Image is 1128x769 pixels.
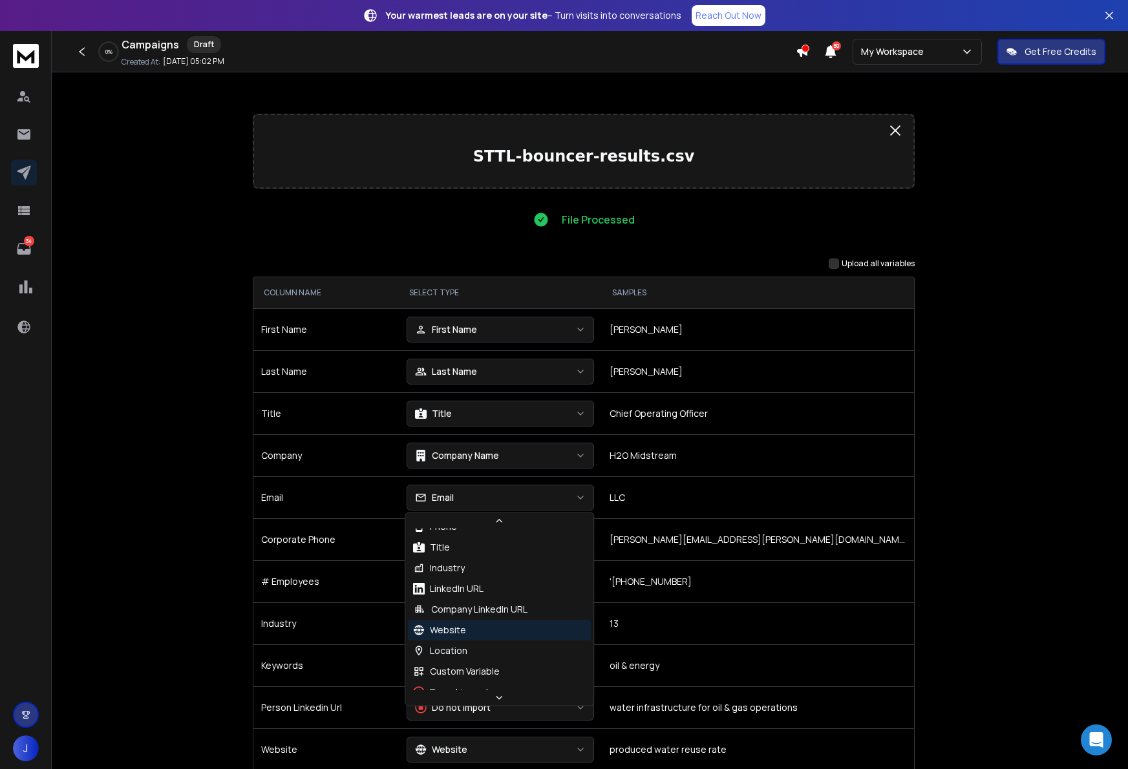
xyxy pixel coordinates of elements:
[415,365,477,378] div: Last Name
[253,686,399,728] td: Person Linkedin Url
[602,277,914,308] th: SAMPLES
[386,9,681,22] p: – Turn visits into conversations
[602,476,914,518] td: LLC
[602,644,914,686] td: oil & energy
[415,701,491,714] div: Do not import
[696,9,761,22] p: Reach Out Now
[602,392,914,434] td: Chief Operating Officer
[832,41,841,50] span: 50
[415,323,477,336] div: First Name
[24,236,34,246] p: 34
[562,212,635,227] p: File Processed
[415,743,467,756] div: Website
[253,476,399,518] td: Email
[413,603,527,616] div: Company LinkedIn URL
[253,350,399,392] td: Last Name
[861,45,929,58] p: My Workspace
[386,9,548,21] strong: Your warmest leads are on your site
[842,258,915,269] label: Upload all variables
[602,602,914,644] td: 13
[602,518,914,560] td: [PERSON_NAME][EMAIL_ADDRESS][PERSON_NAME][DOMAIN_NAME]
[399,277,602,308] th: SELECT TYPE
[415,491,454,504] div: Email
[105,48,112,56] p: 0 %
[253,602,399,644] td: Industry
[413,582,484,595] div: LinkedIn URL
[264,146,903,167] p: STTL-bouncer-results.csv
[602,308,914,350] td: [PERSON_NAME]
[163,56,224,67] p: [DATE] 05:02 PM
[415,407,452,420] div: Title
[602,350,914,392] td: [PERSON_NAME]
[1081,724,1112,755] div: Open Intercom Messenger
[602,560,914,602] td: '[PHONE_NUMBER]
[122,57,160,67] p: Created At:
[413,562,465,574] div: Industry
[1025,45,1096,58] p: Get Free Credits
[253,277,399,308] th: COLUMN NAME
[413,644,467,657] div: Location
[602,434,914,476] td: H2O Midstream
[415,449,499,462] div: Company Name
[253,518,399,560] td: Corporate Phone
[187,36,221,53] div: Draft
[253,560,399,602] td: # Employees
[413,624,466,637] div: Website
[413,686,489,699] div: Do not import
[413,665,500,678] div: Custom Variable
[122,37,179,52] h1: Campaigns
[13,735,39,761] span: J
[253,434,399,476] td: Company
[253,392,399,434] td: Title
[413,541,450,554] div: Title
[13,44,39,68] img: logo
[253,644,399,686] td: Keywords
[602,686,914,728] td: water infrastructure for oil & gas operations
[253,308,399,350] td: First Name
